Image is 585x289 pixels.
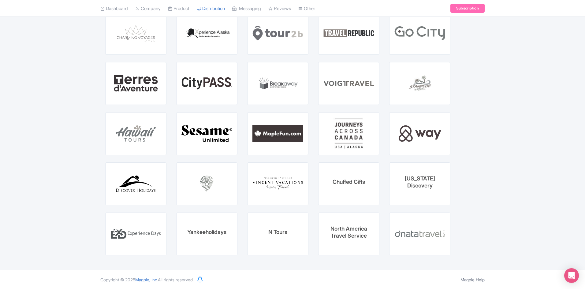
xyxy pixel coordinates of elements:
a: Yankeeholidays [176,213,237,255]
a: Chuffed Gifts [318,162,379,205]
a: [US_STATE] Discovery [389,162,450,205]
a: N Tours [247,213,308,255]
a: North America Travel Service [318,213,379,255]
a: Subscription [450,4,485,13]
div: Open Intercom Messenger [564,268,579,283]
span: Magpie, Inc. [135,277,158,282]
div: Copyright © 2025 All rights reserved. [97,276,197,283]
a: Magpie Help [460,277,485,282]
